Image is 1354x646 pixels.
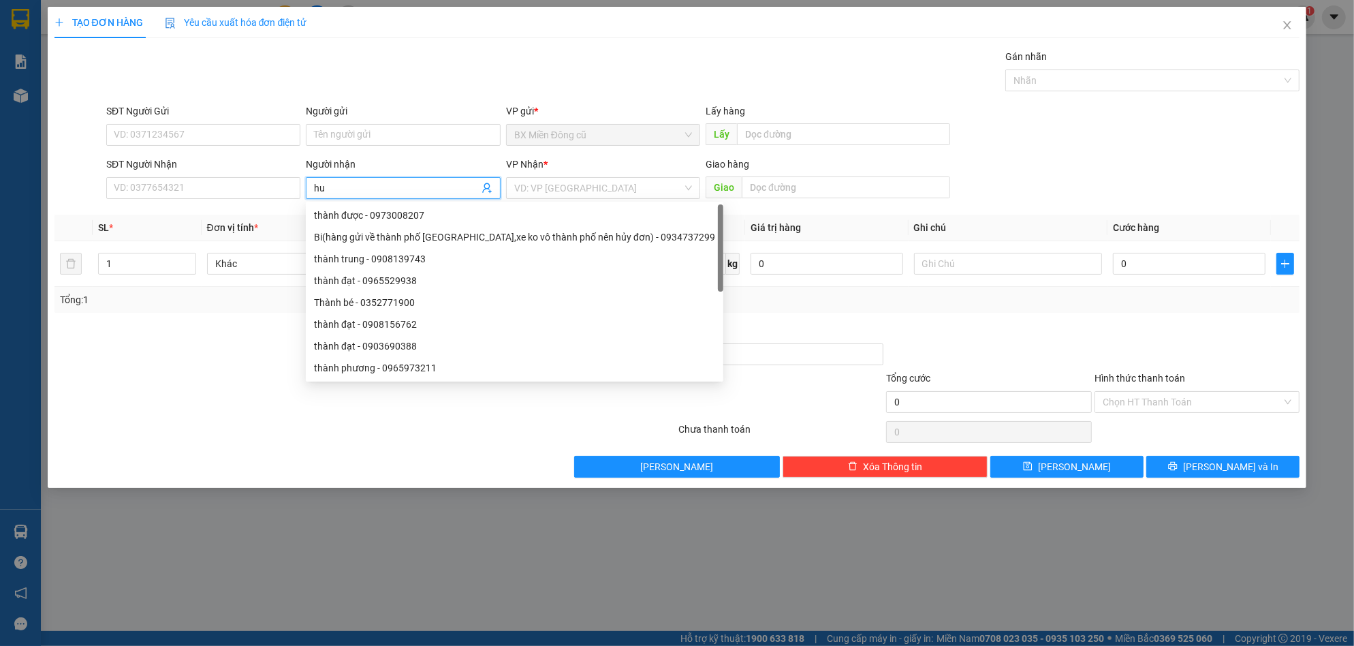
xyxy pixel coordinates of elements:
[706,176,742,198] span: Giao
[706,106,745,117] span: Lấy hàng
[506,159,544,170] span: VP Nhận
[737,123,950,145] input: Dọc đường
[677,422,885,446] div: Chưa thanh toán
[1038,459,1111,474] span: [PERSON_NAME]
[641,459,714,474] span: [PERSON_NAME]
[1282,20,1293,31] span: close
[207,222,258,233] span: Đơn vị tính
[706,159,749,170] span: Giao hàng
[215,253,388,274] span: Khác
[306,204,723,226] div: thành được - 0973008207
[848,461,857,472] span: delete
[306,157,500,172] div: Người nhận
[165,17,307,28] span: Yêu cầu xuất hóa đơn điện tử
[314,339,715,354] div: thành đạt - 0903690388
[1095,373,1185,384] label: Hình thức thanh toán
[314,273,715,288] div: thành đạt - 0965529938
[1277,258,1293,269] span: plus
[48,48,185,74] span: BX Miền Đông cũ ĐT:
[742,176,950,198] input: Dọc đường
[106,157,300,172] div: SĐT Người Nhận
[751,253,903,275] input: 0
[863,459,922,474] span: Xóa Thông tin
[306,248,723,270] div: thành trung - 0908139743
[506,104,700,119] div: VP gửi
[314,317,715,332] div: thành đạt - 0908156762
[34,97,168,110] span: VP Công Ty -
[306,357,723,379] div: thành phương - 0965973211
[48,7,185,46] strong: CÔNG TY CP BÌNH TÂM
[1023,461,1033,472] span: save
[726,253,740,275] span: kg
[574,456,779,478] button: [PERSON_NAME]
[99,97,168,110] span: 0977898422 -
[314,251,715,266] div: thành trung - 0908139743
[314,230,715,245] div: Bi(hàng gửi về thành phố [GEOGRAPHIC_DATA],xe ko vô thành phố nên hủy đơn) - 0934737299
[1146,456,1300,478] button: printer[PERSON_NAME] và In
[48,48,185,74] span: 0919 110 458
[5,97,168,110] span: Nhận:
[314,295,715,310] div: Thành bé - 0352771900
[886,373,930,384] span: Tổng cước
[60,253,82,275] button: delete
[1276,253,1294,275] button: plus
[5,78,25,91] span: Gửi:
[990,456,1144,478] button: save[PERSON_NAME]
[54,17,143,28] span: TẠO ĐƠN HÀNG
[54,18,64,27] span: plus
[60,292,523,307] div: Tổng: 1
[909,215,1108,241] th: Ghi chú
[306,270,723,292] div: thành đạt - 0965529938
[514,125,692,145] span: BX Miền Đông cũ
[306,313,723,335] div: thành đạt - 0908156762
[751,222,801,233] span: Giá trị hàng
[482,183,492,194] span: user-add
[314,360,715,375] div: thành phương - 0965973211
[1183,459,1278,474] span: [PERSON_NAME] và In
[1005,51,1047,62] label: Gán nhãn
[306,104,500,119] div: Người gửi
[306,226,723,248] div: Bi(hàng gửi về thành phố nha trang,xe ko vô thành phố nên hủy đơn) - 0934737299
[314,208,715,223] div: thành được - 0973008207
[306,292,723,313] div: Thành bé - 0352771900
[25,78,116,91] span: BX Miền Đông cũ -
[306,335,723,357] div: thành đạt - 0903690388
[1268,7,1306,45] button: Close
[1168,461,1178,472] span: printer
[165,18,176,29] img: icon
[1113,222,1159,233] span: Cước hàng
[98,222,109,233] span: SL
[5,10,46,72] img: logo
[914,253,1103,275] input: Ghi Chú
[706,123,737,145] span: Lấy
[783,456,988,478] button: deleteXóa Thông tin
[106,104,300,119] div: SĐT Người Gửi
